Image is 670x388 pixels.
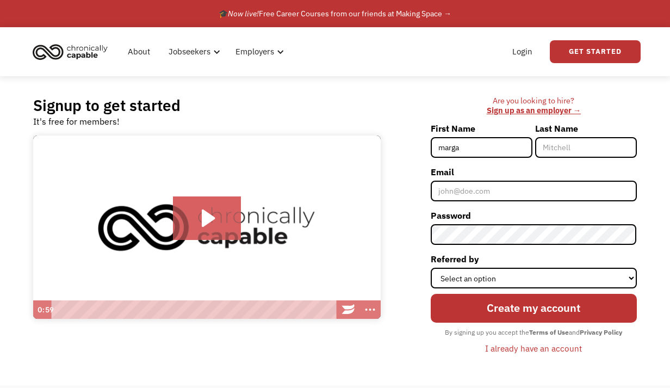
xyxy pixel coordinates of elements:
label: First Name [431,120,532,137]
label: Last Name [535,120,637,137]
div: Jobseekers [162,34,224,69]
div: I already have an account [485,342,582,355]
em: Now live! [228,9,259,19]
a: Sign up as an employer → [487,105,581,115]
a: About [121,34,157,69]
div: Playbar [57,300,332,319]
input: Mitchell [535,137,637,158]
label: Password [431,207,637,224]
div: Employers [229,34,287,69]
a: home [29,40,116,64]
div: Employers [235,45,274,58]
strong: Terms of Use [529,328,569,336]
input: john@doe.com [431,181,637,201]
input: Joni [431,137,532,158]
div: It's free for members! [33,115,120,128]
div: Are you looking to hire? ‍ [431,96,637,116]
input: Create my account [431,294,637,323]
a: I already have an account [477,339,590,358]
a: Login [506,34,539,69]
a: Get Started [550,40,641,63]
div: By signing up you accept the and [439,325,628,340]
label: Email [431,163,637,181]
h2: Signup to get started [33,96,181,115]
label: Referred by [431,250,637,268]
img: Chronically Capable logo [29,40,111,64]
div: Jobseekers [169,45,210,58]
button: Show more buttons [359,300,381,319]
form: Member-Signup-Form [431,120,637,358]
button: Play Video: Introducing Chronically Capable [173,196,241,240]
strong: Privacy Policy [580,328,622,336]
a: Wistia Logo -- Learn More [337,300,359,319]
div: 🎓 Free Career Courses from our friends at Making Space → [219,7,451,20]
img: Introducing Chronically Capable [33,136,381,319]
